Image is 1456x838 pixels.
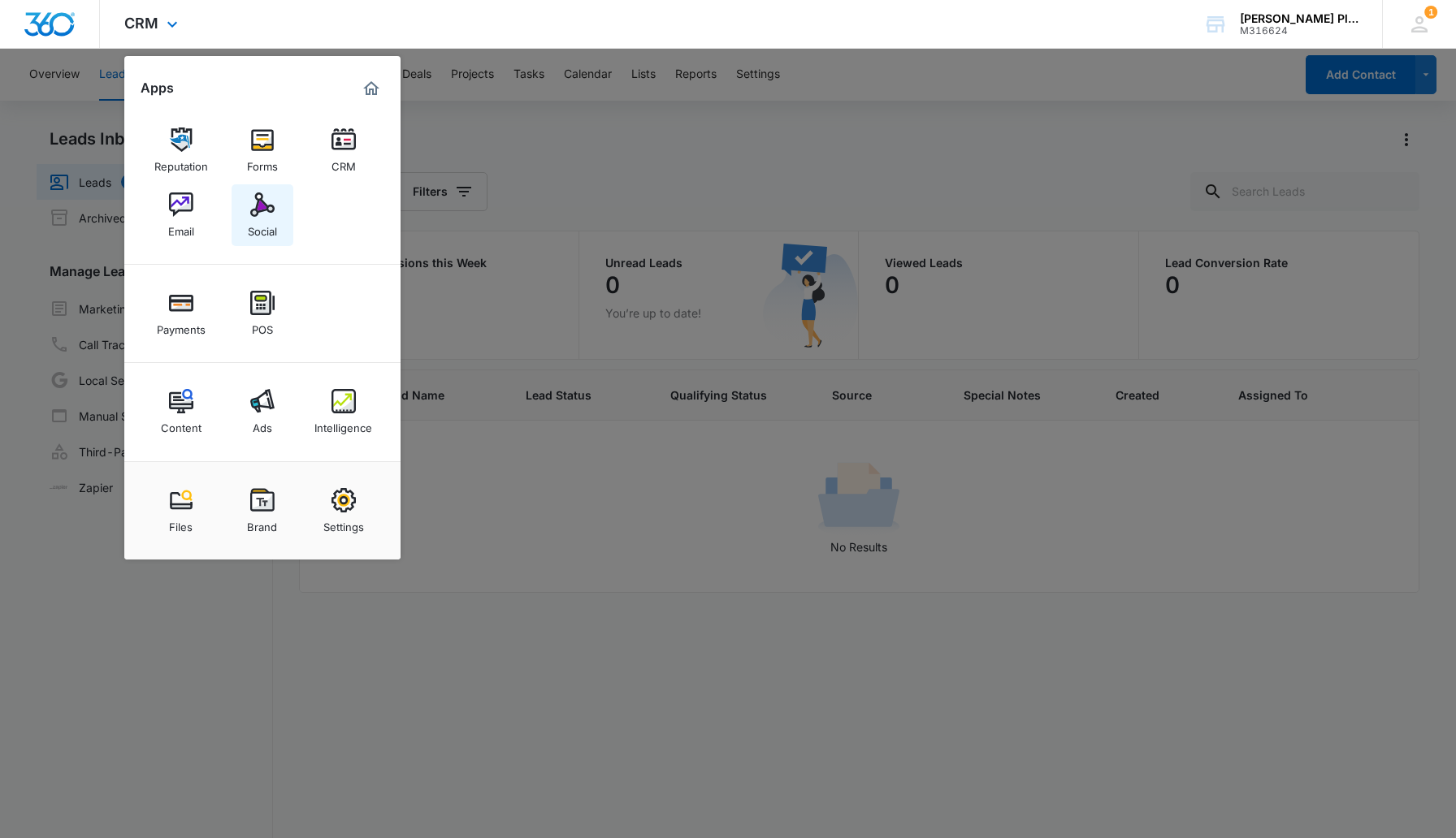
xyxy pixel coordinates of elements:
[145,100,228,123] a: Learn More
[313,119,375,181] a: CRM
[169,512,193,533] div: Files
[150,480,212,542] a: Files
[141,80,174,96] h2: Apps
[150,283,212,344] a: Payments
[232,119,293,181] a: Forms
[157,315,206,336] div: Payments
[27,107,34,119] span: ⊘
[1240,12,1358,25] div: account name
[168,217,194,238] div: Email
[358,76,384,102] a: Marketing 360® Dashboard
[161,413,201,434] div: Content
[247,512,277,533] div: Brand
[1424,6,1437,19] span: 1
[253,413,272,434] div: Ads
[331,152,356,173] div: CRM
[150,119,212,181] a: Reputation
[27,107,90,119] a: Hide these tips
[232,184,293,246] a: Social
[314,413,372,434] div: Intelligence
[232,283,293,344] a: POS
[154,152,208,173] div: Reputation
[313,480,375,542] a: Settings
[150,381,212,443] a: Content
[27,41,228,96] p: You can now set up manual and third-party lead sources, right from the Leads Inbox.
[27,12,228,33] h3: Set up more lead sources
[150,184,212,246] a: Email
[1240,25,1358,37] div: account id
[232,381,293,443] a: Ads
[313,381,375,443] a: Intelligence
[323,512,364,533] div: Settings
[252,315,273,336] div: POS
[1424,6,1437,19] div: notifications count
[248,217,277,238] div: Social
[232,480,293,542] a: Brand
[124,15,158,32] span: CRM
[247,152,278,173] div: Forms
